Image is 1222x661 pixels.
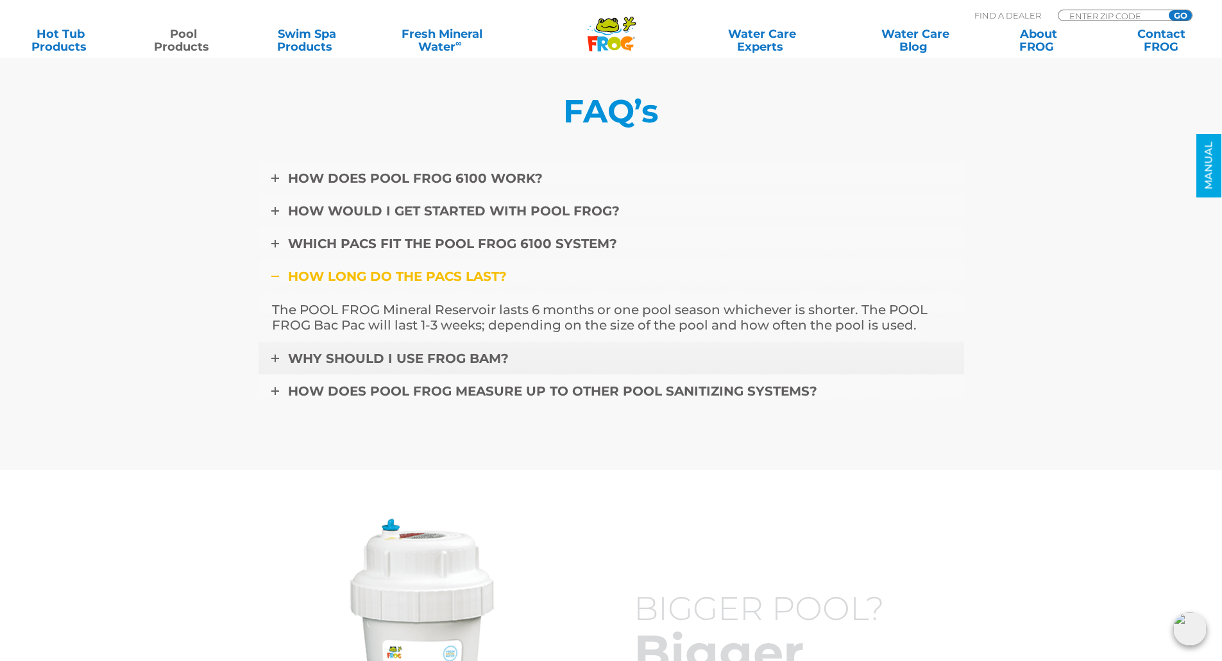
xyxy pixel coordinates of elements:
span: Which pacs fit the POOL FROG 6100 system? [288,236,617,251]
a: Water CareBlog [867,28,963,53]
input: Zip Code Form [1068,10,1155,21]
span: How would I get started with POOL FROG? [288,203,620,219]
p: Find A Dealer [974,10,1041,21]
a: Why should I use FROG BAM? [259,342,964,375]
span: How long do the pacs last? [288,269,507,284]
span: Why should I use FROG BAM? [288,351,509,366]
a: Swim SpaProducts [259,28,355,53]
a: Water CareExperts [684,28,840,53]
a: How long do the pacs last? [259,260,964,293]
a: Which pacs fit the POOL FROG 6100 system? [259,227,964,260]
a: PoolProducts [136,28,232,53]
a: How does Pool FROG 6100 work? [259,162,964,195]
a: ContactFROG [1114,28,1209,53]
span: How does POOL FROG measure up to other pool sanitizing systems? [288,383,817,399]
p: The POOL FROG Mineral Reservoir lasts 6 months or one pool season whichever is shorter. The POOL ... [272,302,951,333]
a: MANUAL [1196,134,1221,197]
h3: BIGGER POOL? [634,591,961,626]
sup: ∞ [455,38,462,48]
img: openIcon [1173,612,1207,646]
a: How does POOL FROG measure up to other pool sanitizing systems? [259,374,964,408]
span: How does Pool FROG 6100 work? [288,171,543,186]
a: Fresh MineralWater∞ [382,28,502,53]
input: GO [1169,10,1192,21]
a: AboutFROG [990,28,1086,53]
a: How would I get started with POOL FROG? [259,194,964,228]
h5: FAQ’s [259,94,964,130]
a: Hot TubProducts [13,28,108,53]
